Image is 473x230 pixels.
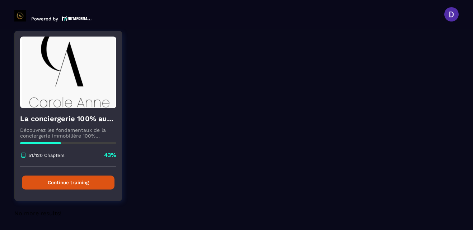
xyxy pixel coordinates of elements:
button: Continue training [22,176,114,190]
p: 51/120 Chapters [28,153,65,158]
img: formation-background [20,37,116,108]
span: No more results! [14,210,61,217]
h4: La conciergerie 100% automatisée [20,114,116,124]
p: 43% [104,151,116,159]
img: logo [62,15,92,21]
img: logo-branding [14,10,26,21]
a: formation-backgroundLa conciergerie 100% automatiséeDécouvrez les fondamentaux de la conciergerie... [14,31,131,210]
p: Powered by [31,16,58,21]
p: Découvrez les fondamentaux de la conciergerie immobilière 100% automatisée. Cette formation est c... [20,127,116,139]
